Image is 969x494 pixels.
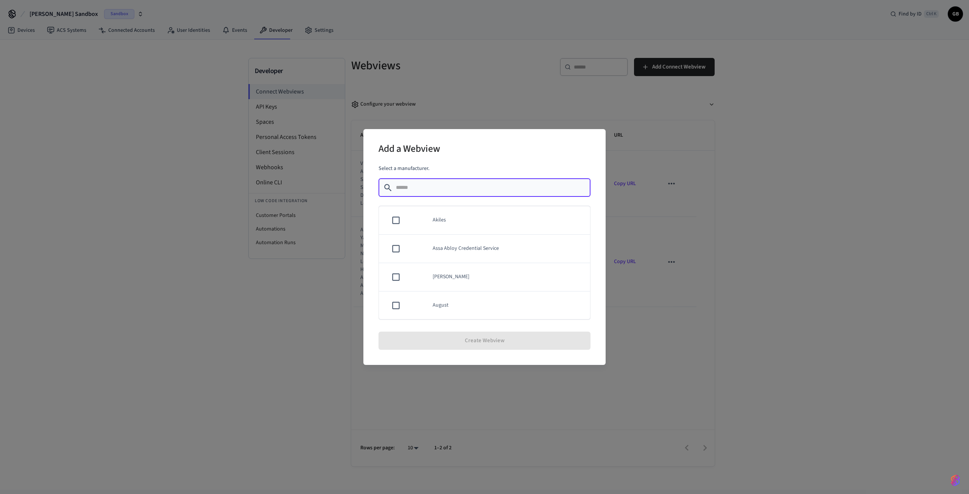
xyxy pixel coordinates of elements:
img: SeamLogoGradient.69752ec5.svg [951,474,960,486]
td: Assa Abloy Credential Service [424,235,590,263]
td: Akiles [424,206,590,235]
p: Select a manufacturer. [379,165,590,173]
td: August [424,291,590,320]
h2: Add a Webview [379,138,440,161]
td: [PERSON_NAME] [424,263,590,291]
